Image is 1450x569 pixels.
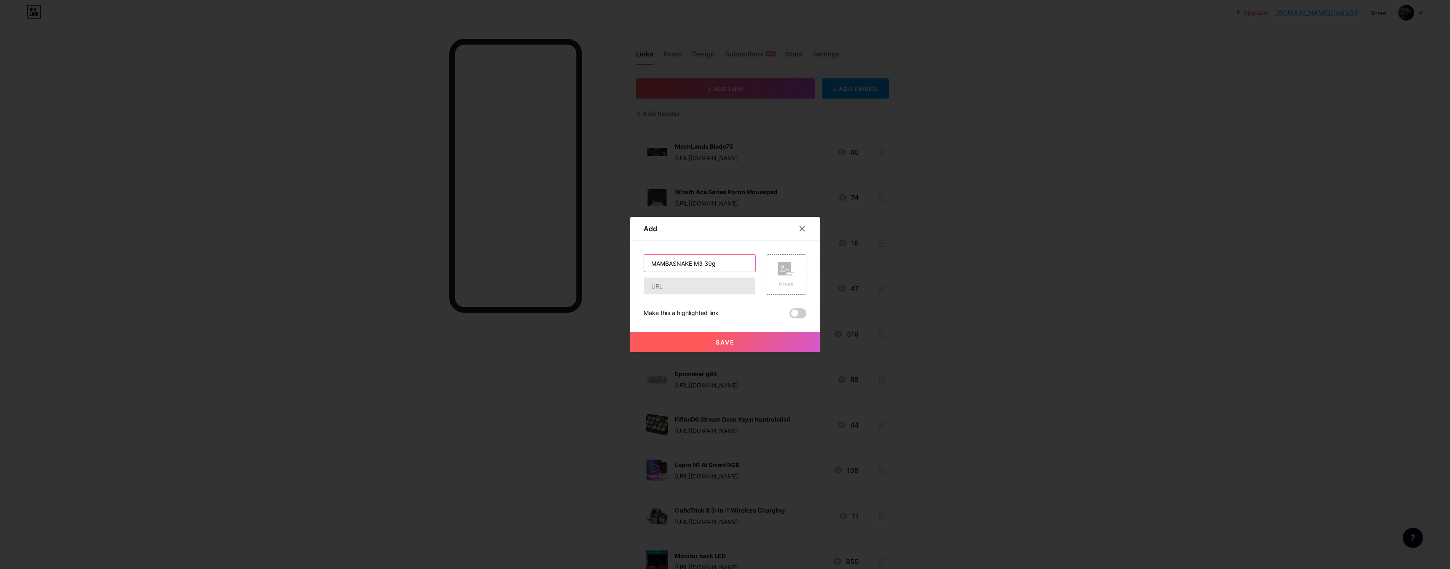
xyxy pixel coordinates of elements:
[630,332,820,352] button: Save
[716,339,735,346] span: Save
[644,278,755,294] input: URL
[778,281,795,287] div: Picture
[644,308,719,318] div: Make this a highlighted link
[644,255,755,272] input: Title
[644,224,657,234] div: Add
